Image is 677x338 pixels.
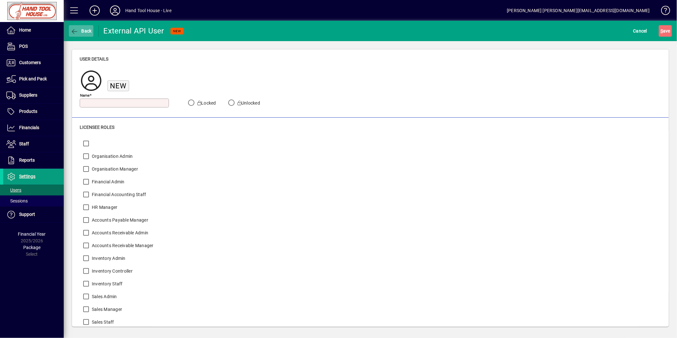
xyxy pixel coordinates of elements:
label: Sales Staff [91,319,114,325]
a: Financials [3,120,64,136]
span: Sessions [6,198,28,203]
span: Financial Year [18,231,46,237]
span: Staff [19,141,29,146]
span: Back [70,28,92,33]
a: Staff [3,136,64,152]
span: New [110,82,127,90]
app-page-header-button: Back [64,25,99,37]
span: Pick and Pack [19,76,47,81]
span: Licensee roles [80,125,114,130]
span: User details [80,56,108,62]
label: Accounts Receivable Admin [91,230,148,236]
label: Locked [196,100,216,106]
div: Hand Tool House - Live [125,5,171,16]
span: S [660,28,663,33]
label: Sales Manager [91,306,122,312]
a: Pick and Pack [3,71,64,87]
label: Financial Accounting Staff [91,191,146,198]
button: Profile [105,5,125,16]
span: Support [19,212,35,217]
div: External API User [104,26,164,36]
button: Save [659,25,672,37]
a: Home [3,22,64,38]
a: Sessions [3,195,64,206]
label: Organisation Admin [91,153,133,159]
span: Customers [19,60,41,65]
label: Accounts Receivable Manager [91,242,154,249]
label: Inventory Admin [91,255,126,261]
label: Sales Admin [91,293,117,300]
a: Reports [3,152,64,168]
span: Suppliers [19,92,37,98]
span: Home [19,27,31,33]
a: Support [3,207,64,223]
label: Inventory Controller [91,268,133,274]
a: Suppliers [3,87,64,103]
label: Unlocked [236,100,260,106]
label: Accounts Payable Manager [91,217,148,223]
span: Financials [19,125,39,130]
span: ave [660,26,670,36]
label: Financial Admin [91,179,125,185]
a: Knowledge Base [656,1,669,22]
button: Add [84,5,105,16]
a: POS [3,39,64,55]
span: Users [6,187,21,193]
span: Products [19,109,37,114]
mat-label: Name [80,93,90,97]
a: Users [3,185,64,195]
label: Inventory Staff [91,281,123,287]
label: Organisation Manager [91,166,138,172]
a: Customers [3,55,64,71]
label: HR Manager [91,204,118,210]
span: Package [23,245,40,250]
span: Settings [19,174,35,179]
button: Cancel [632,25,649,37]
a: Products [3,104,64,120]
span: Cancel [633,26,647,36]
span: POS [19,44,28,49]
button: Back [69,25,93,37]
span: NEW [173,29,181,33]
span: Reports [19,158,35,163]
div: [PERSON_NAME] [PERSON_NAME][EMAIL_ADDRESS][DOMAIN_NAME] [507,5,650,16]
